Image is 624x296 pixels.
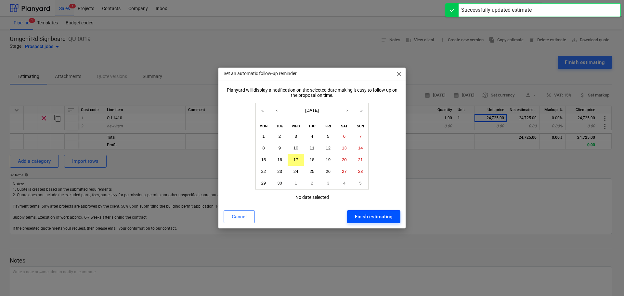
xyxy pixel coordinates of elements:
abbr: 28 September 2025 [358,169,363,174]
abbr: 25 September 2025 [310,169,315,174]
abbr: 6 September 2025 [343,134,345,139]
button: 22 September 2025 [255,166,272,177]
abbr: 13 September 2025 [342,146,347,150]
abbr: Wednesday [292,124,300,128]
abbr: 4 October 2025 [343,181,345,186]
iframe: Chat Widget [591,265,624,296]
abbr: 20 September 2025 [342,157,347,162]
button: 6 September 2025 [336,131,353,142]
button: 5 October 2025 [352,177,369,189]
abbr: 23 September 2025 [277,169,282,174]
button: ‹ [270,103,284,118]
abbr: 15 September 2025 [261,157,266,162]
button: 3 September 2025 [288,131,304,142]
button: Cancel [224,210,255,223]
abbr: 24 September 2025 [293,169,298,174]
button: 18 September 2025 [304,154,320,166]
abbr: Saturday [341,124,347,128]
abbr: 3 September 2025 [295,134,297,139]
button: 14 September 2025 [352,142,369,154]
abbr: Thursday [308,124,316,128]
button: 16 September 2025 [272,154,288,166]
button: 4 September 2025 [304,131,320,142]
button: [DATE] [284,103,340,118]
abbr: 8 September 2025 [262,146,265,150]
button: 1 September 2025 [255,131,272,142]
abbr: 27 September 2025 [342,169,347,174]
button: 12 September 2025 [320,142,336,154]
button: 25 September 2025 [304,166,320,177]
button: 19 September 2025 [320,154,336,166]
abbr: Sunday [357,124,364,128]
abbr: 30 September 2025 [277,181,282,186]
button: Finish estimating [347,210,400,223]
p: Set an automatic follow-up reminder [224,70,297,77]
abbr: 11 September 2025 [310,146,315,150]
div: Successfully updated estimate [461,6,532,14]
button: 3 October 2025 [320,177,336,189]
button: 8 September 2025 [255,142,272,154]
button: 29 September 2025 [255,177,272,189]
button: 5 September 2025 [320,131,336,142]
abbr: 7 September 2025 [359,134,361,139]
abbr: 1 October 2025 [295,181,297,186]
abbr: 2 September 2025 [279,134,281,139]
abbr: 9 September 2025 [279,146,281,150]
button: 24 September 2025 [288,166,304,177]
abbr: 16 September 2025 [277,157,282,162]
button: 7 September 2025 [352,131,369,142]
abbr: 5 October 2025 [359,181,361,186]
button: 2 October 2025 [304,177,320,189]
div: Cancel [232,212,247,221]
abbr: 10 September 2025 [293,146,298,150]
abbr: 17 September 2025 [293,157,298,162]
button: 1 October 2025 [288,177,304,189]
abbr: 14 September 2025 [358,146,363,150]
button: 21 September 2025 [352,154,369,166]
button: 9 September 2025 [272,142,288,154]
abbr: 1 September 2025 [262,134,265,139]
abbr: 19 September 2025 [326,157,331,162]
abbr: Tuesday [276,124,283,128]
button: 13 September 2025 [336,142,353,154]
abbr: Friday [325,124,331,128]
abbr: 12 September 2025 [326,146,331,150]
button: 2 September 2025 [272,131,288,142]
button: 10 September 2025 [288,142,304,154]
button: 26 September 2025 [320,166,336,177]
div: Planyard will display a notification on the selected date making it easy to follow up on the prop... [224,87,400,98]
abbr: 5 September 2025 [327,134,329,139]
span: [DATE] [305,108,319,113]
button: 30 September 2025 [272,177,288,189]
button: 4 October 2025 [336,177,353,189]
button: 28 September 2025 [352,166,369,177]
abbr: 29 September 2025 [261,181,266,186]
abbr: 21 September 2025 [358,157,363,162]
button: 17 September 2025 [288,154,304,166]
abbr: 22 September 2025 [261,169,266,174]
div: Finish estimating [355,212,393,221]
abbr: 3 October 2025 [327,181,329,186]
button: » [354,103,369,118]
span: close [395,70,403,78]
abbr: 18 September 2025 [310,157,315,162]
button: 23 September 2025 [272,166,288,177]
button: « [255,103,270,118]
button: 20 September 2025 [336,154,353,166]
abbr: 26 September 2025 [326,169,331,174]
button: 11 September 2025 [304,142,320,154]
div: No date selected [295,195,329,200]
abbr: 2 October 2025 [311,181,313,186]
button: 15 September 2025 [255,154,272,166]
abbr: 4 September 2025 [311,134,313,139]
abbr: Monday [260,124,268,128]
button: 27 September 2025 [336,166,353,177]
button: › [340,103,354,118]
